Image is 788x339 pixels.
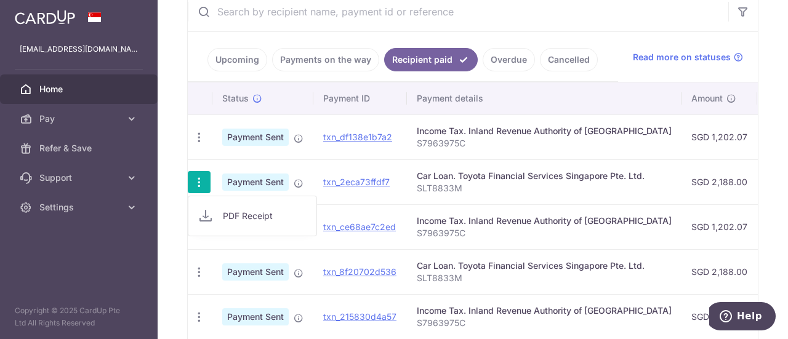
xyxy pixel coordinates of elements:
a: Cancelled [540,48,598,71]
p: [EMAIL_ADDRESS][DOMAIN_NAME] [20,43,138,55]
a: txn_2eca73ffdf7 [323,177,390,187]
p: S7963975C [417,137,672,150]
p: SLT8833M [417,272,672,284]
a: txn_8f20702d536 [323,266,396,277]
div: Income Tax. Inland Revenue Authority of [GEOGRAPHIC_DATA] [417,215,672,227]
p: S7963975C [417,227,672,239]
span: Pay [39,113,121,125]
th: Payment details [407,82,681,114]
span: Home [39,83,121,95]
div: Car Loan. Toyota Financial Services Singapore Pte. Ltd. [417,170,672,182]
th: Payment ID [313,82,407,114]
span: Payment Sent [222,308,289,325]
span: Status [222,92,249,105]
span: Refer & Save [39,142,121,154]
span: Payment Sent [222,129,289,146]
span: Payment Sent [222,173,289,191]
p: SLT8833M [417,182,672,194]
p: S7963975C [417,317,672,329]
a: Recipient paid [384,48,478,71]
td: SGD 1,202.07 [681,204,757,249]
td: SGD 1,202.07 [681,294,757,339]
td: SGD 2,188.00 [681,249,757,294]
a: txn_ce68ae7c2ed [323,221,396,232]
a: Payments on the way [272,48,379,71]
iframe: Opens a widget where you can find more information [709,302,776,333]
td: SGD 1,202.07 [681,114,757,159]
td: SGD 2,188.00 [681,159,757,204]
span: Payment Sent [222,263,289,281]
a: txn_215830d4a57 [323,311,396,322]
div: Income Tax. Inland Revenue Authority of [GEOGRAPHIC_DATA] [417,305,672,317]
span: Settings [39,201,121,213]
a: Read more on statuses [633,51,743,63]
span: Support [39,172,121,184]
a: Overdue [483,48,535,71]
div: Car Loan. Toyota Financial Services Singapore Pte. Ltd. [417,260,672,272]
div: Income Tax. Inland Revenue Authority of [GEOGRAPHIC_DATA] [417,125,672,137]
span: Read more on statuses [633,51,731,63]
a: txn_df138e1b7a2 [323,132,392,142]
span: Amount [691,92,723,105]
a: Upcoming [207,48,267,71]
img: CardUp [15,10,75,25]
